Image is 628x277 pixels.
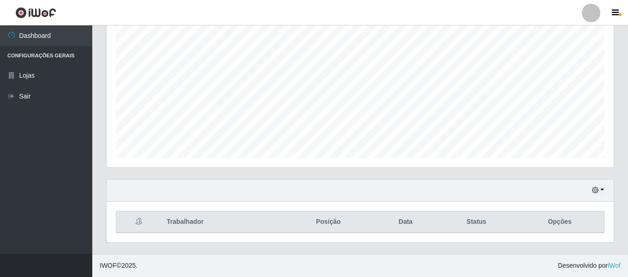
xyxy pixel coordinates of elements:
span: © 2025 . [100,261,138,271]
th: Trabalhador [161,211,283,233]
span: IWOF [100,262,117,269]
th: Status [437,211,515,233]
th: Opções [515,211,604,233]
a: iWof [608,262,621,269]
th: Data [374,211,437,233]
img: CoreUI Logo [15,7,56,18]
span: Desenvolvido por [558,261,621,271]
th: Posição [283,211,374,233]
